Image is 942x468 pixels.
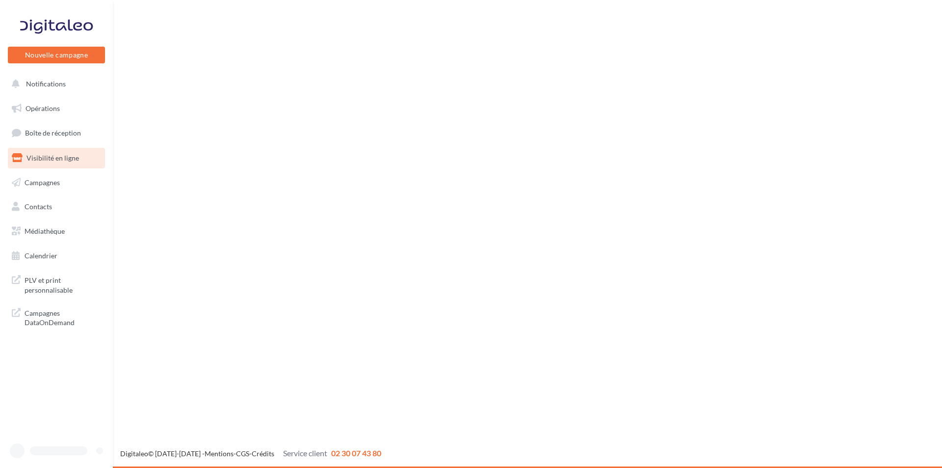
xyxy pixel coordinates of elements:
[26,104,60,112] span: Opérations
[6,74,103,94] button: Notifications
[25,178,60,186] span: Campagnes
[120,449,381,458] span: © [DATE]-[DATE] - - -
[25,306,101,328] span: Campagnes DataOnDemand
[26,154,79,162] span: Visibilité en ligne
[6,303,107,331] a: Campagnes DataOnDemand
[6,148,107,168] a: Visibilité en ligne
[6,98,107,119] a: Opérations
[25,129,81,137] span: Boîte de réception
[205,449,234,458] a: Mentions
[283,448,327,458] span: Service client
[25,274,101,295] span: PLV et print personnalisable
[26,80,66,88] span: Notifications
[6,246,107,266] a: Calendrier
[6,172,107,193] a: Campagnes
[236,449,249,458] a: CGS
[6,122,107,143] a: Boîte de réception
[120,449,148,458] a: Digitaleo
[6,196,107,217] a: Contacts
[25,227,65,235] span: Médiathèque
[6,221,107,242] a: Médiathèque
[6,270,107,299] a: PLV et print personnalisable
[252,449,274,458] a: Crédits
[25,251,57,260] span: Calendrier
[8,47,105,63] button: Nouvelle campagne
[25,202,52,211] span: Contacts
[331,448,381,458] span: 02 30 07 43 80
